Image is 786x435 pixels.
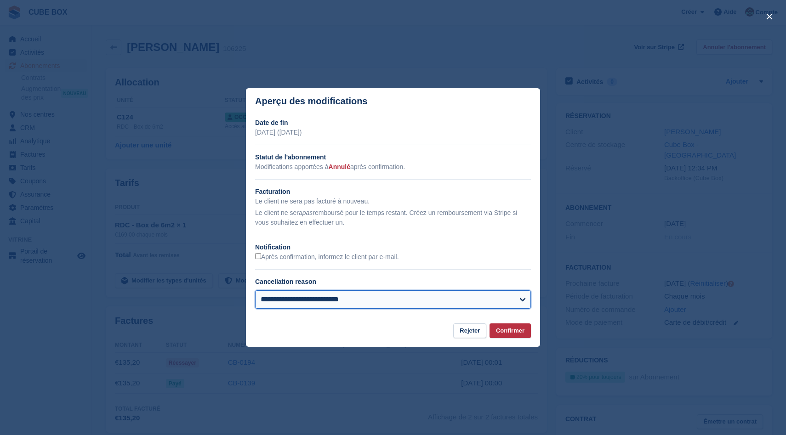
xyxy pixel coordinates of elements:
[255,153,531,162] h2: Statut de l'abonnement
[255,162,531,172] p: Modifications apportées à après confirmation.
[255,278,316,285] label: Cancellation reason
[255,253,399,261] label: Après confirmation, informez le client par e-mail.
[490,323,531,339] button: Confirmer
[255,243,531,252] h2: Notification
[302,209,313,216] em: pas
[329,163,350,170] span: Annulé
[762,9,777,24] button: close
[255,253,261,259] input: Après confirmation, informez le client par e-mail.
[255,187,531,197] h2: Facturation
[255,96,368,107] p: Aperçu des modifications
[453,323,486,339] button: Rejeter
[255,197,531,206] p: Le client ne sera pas facturé à nouveau.
[255,128,531,137] p: [DATE] ([DATE])
[255,208,531,227] p: Le client ne sera remboursé pour le temps restant. Créez un remboursement via Stripe si vous souh...
[255,118,531,128] h2: Date de fin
